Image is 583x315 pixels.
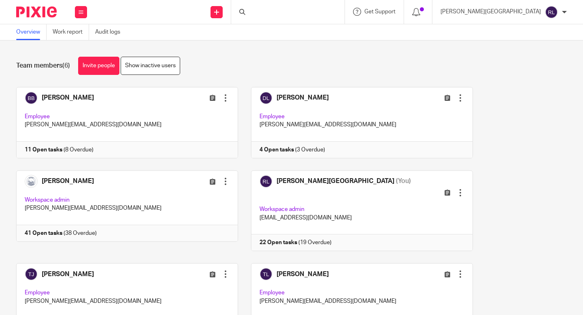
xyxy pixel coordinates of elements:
a: Work report [53,24,89,40]
img: svg%3E [545,6,558,19]
span: (6) [62,62,70,69]
a: Invite people [78,57,119,75]
h1: Team members [16,62,70,70]
a: Overview [16,24,47,40]
img: Pixie [16,6,57,17]
p: [PERSON_NAME][GEOGRAPHIC_DATA] [440,8,541,16]
span: Get Support [364,9,396,15]
a: Show inactive users [121,57,180,75]
a: Audit logs [95,24,126,40]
